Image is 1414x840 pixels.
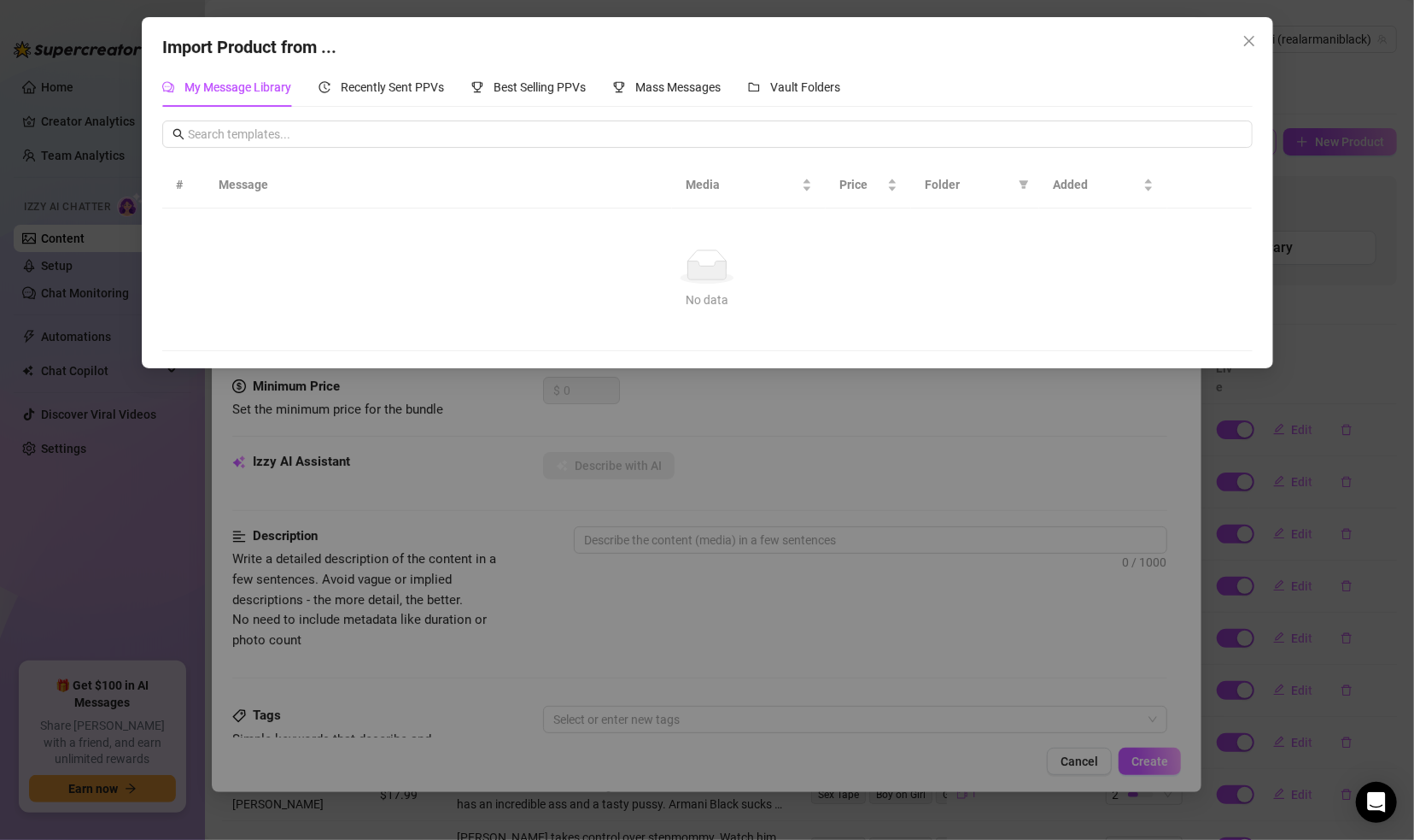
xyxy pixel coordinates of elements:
span: filter [1019,179,1029,190]
th: Price [826,162,911,209]
span: Recently Sent PPVs [341,80,444,94]
span: Price [839,175,884,194]
span: Media [686,175,798,194]
span: history [318,81,330,93]
div: No data [183,291,1232,309]
span: Close [1235,34,1262,48]
button: Close [1235,27,1262,55]
th: Media [672,162,826,209]
input: Search templates... [188,125,1242,144]
span: trophy [613,81,625,93]
span: filter [1015,172,1032,197]
span: Vault Folders [770,80,840,94]
span: comment [162,81,174,93]
th: Added [1039,162,1167,209]
span: folder [748,81,760,93]
span: My Message Library [184,80,291,94]
th: Message [205,162,672,209]
span: trophy [471,81,483,93]
span: Import Product from ... [162,37,336,57]
span: Folder [925,175,1012,194]
span: search [172,128,184,140]
span: Added [1053,175,1140,194]
span: Best Selling PPVs [494,80,586,94]
span: close [1242,34,1255,48]
div: Open Intercom Messenger [1356,782,1397,823]
span: Mass Messages [635,80,721,94]
th: # [162,162,205,209]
